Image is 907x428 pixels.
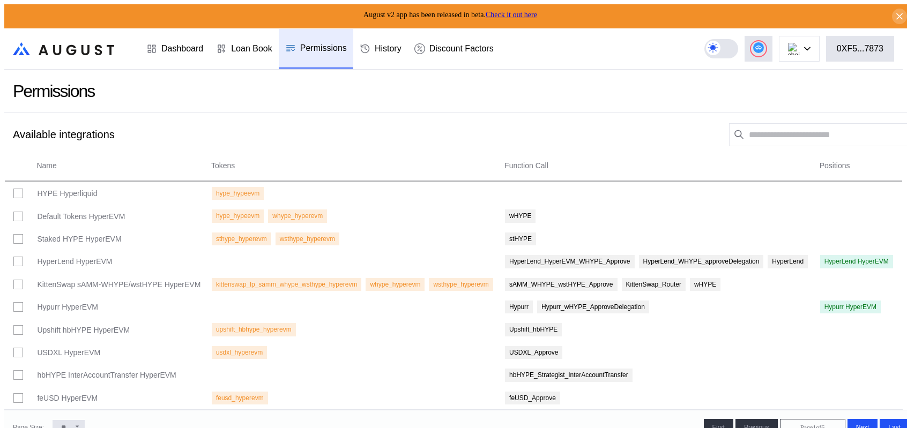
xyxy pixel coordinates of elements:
div: HyperLend [772,258,804,265]
a: Permissions [279,29,353,69]
div: 0XF5...7873 [837,44,883,54]
div: whype_hyperevm [370,281,420,288]
td: Name [32,156,207,176]
div: sthype_hyperevm [216,235,267,243]
span: August v2 app has been released in beta. [363,11,537,19]
div: hype_hypeevm [216,190,259,197]
div: Loan Book [231,44,272,54]
div: Dashboard [161,44,203,54]
td: Tokens [207,156,500,176]
span: hbHYPE InterAccountTransfer HyperEVM [37,370,176,380]
td: Positions [815,156,903,176]
a: Dashboard [140,29,210,69]
div: HyperLend_HyperEVM_WHYPE_Approve [509,258,630,265]
div: USDXL_Approve [509,349,558,356]
button: 0XF5...7873 [826,36,894,62]
div: Available integrations [13,127,115,141]
div: kittenswap_lp_samm_whype_wsthype_hyperevm [216,281,357,288]
div: Hypurr_wHYPE_ApproveDelegation [541,303,645,311]
div: wsthype_hyperevm [280,235,335,243]
div: feUSD_Approve [509,394,556,402]
td: Function Call [500,156,815,176]
div: upshift_hbhype_hyperevm [216,326,292,333]
span: Upshift hbHYPE HyperEVM [37,325,130,335]
span: HyperLend HyperEVM [37,257,112,266]
span: HYPE Hyperliquid [37,189,97,198]
span: Staked HYPE HyperEVM [37,234,121,244]
div: whype_hyperevm [272,212,323,220]
div: Hypurr HyperEVM [824,303,876,311]
div: wHYPE [509,212,531,220]
div: stHYPE [509,235,532,243]
span: USDXL HyperEVM [37,348,100,357]
span: KittenSwap sAMM-WHYPE/wstHYPE HyperEVM [37,280,200,289]
div: sAMM_WHYPE_wstHYPE_Approve [509,281,613,288]
div: KittenSwap_Router [626,281,681,288]
a: Loan Book [210,29,279,69]
div: HyperLend_WHYPE_approveDelegation [643,258,760,265]
div: Permissions [300,43,347,53]
div: Hypurr [509,303,529,311]
a: History [353,29,408,69]
span: Hypurr HyperEVM [37,302,98,312]
img: chain logo [788,43,800,55]
div: HyperLend HyperEVM [824,258,889,265]
div: hbHYPE_Strategist_InterAccountTransfer [509,371,628,379]
div: hype_hypeevm [216,212,259,220]
div: wHYPE [694,281,716,288]
a: Check it out here [486,11,537,19]
span: feUSD HyperEVM [37,393,98,403]
button: chain logo [779,36,820,62]
div: usdxl_hyperevm [216,349,263,356]
div: Permissions [13,81,94,101]
div: feusd_hyperevm [216,394,264,402]
div: Upshift_hbHYPE [509,326,557,333]
div: History [375,44,402,54]
a: Discount Factors [408,29,500,69]
div: Discount Factors [429,44,494,54]
div: wsthype_hyperevm [433,281,488,288]
span: Default Tokens HyperEVM [37,212,125,221]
